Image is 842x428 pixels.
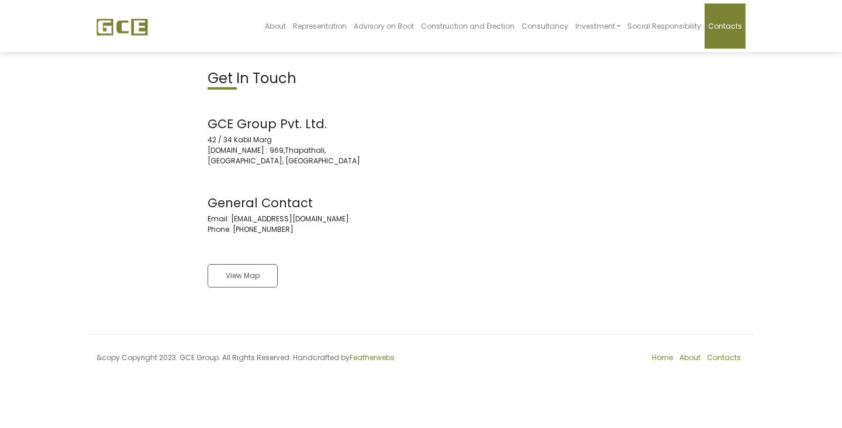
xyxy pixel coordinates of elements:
[208,196,412,235] address: Email: [EMAIL_ADDRESS][DOMAIN_NAME] Phone: [PHONE_NUMBER]
[350,4,417,49] a: Advisory on Boot
[417,4,518,49] a: Construction and Erection
[572,4,624,49] a: Investment
[575,21,615,31] span: Investment
[705,4,746,49] a: Contacts
[421,21,515,31] span: Construction and Erection
[208,117,412,166] address: 42 / 34 Kabil Marg [DOMAIN_NAME] : 969,Thapathali, [GEOGRAPHIC_DATA], [GEOGRAPHIC_DATA]
[354,21,414,31] span: Advisory on Boot
[208,117,412,131] h3: GCE Group Pvt. Ltd.
[679,352,700,362] a: About
[208,264,278,287] a: View Map
[261,4,289,49] a: About
[88,352,421,370] div: &copy Copyright 2023. GCE Group. All Rights Reserved. Handcrafted by
[627,21,701,31] span: Social Responsibility
[652,352,673,362] a: Home
[707,352,741,362] a: Contacts
[624,4,705,49] a: Social Responsibility
[289,4,350,49] a: Representation
[522,21,568,31] span: Consultancy
[293,21,347,31] span: Representation
[518,4,572,49] a: Consultancy
[350,352,395,362] a: Featherwebs
[265,21,286,31] span: About
[208,70,412,87] h2: Get In Touch
[708,21,742,31] span: Contacts
[96,18,148,36] img: GCE Group
[208,196,412,210] h3: General Contact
